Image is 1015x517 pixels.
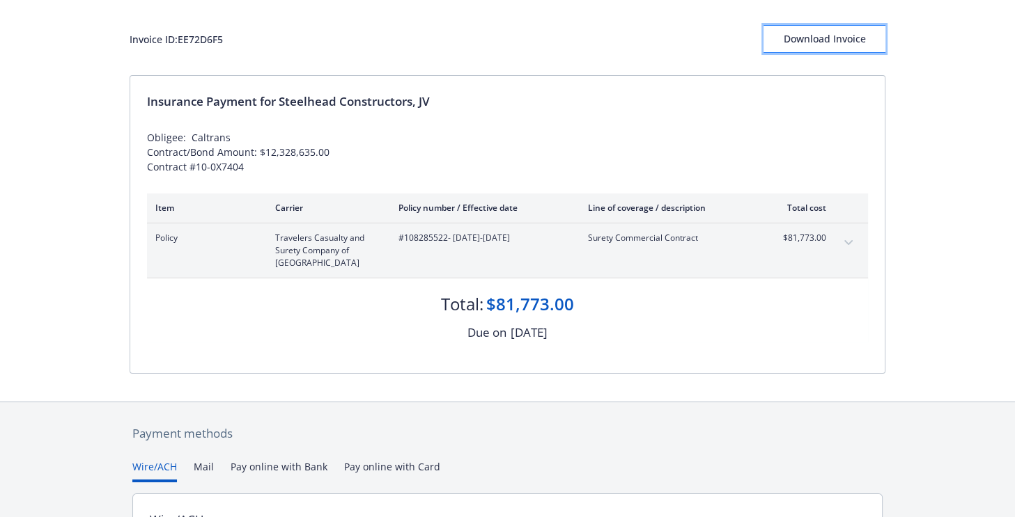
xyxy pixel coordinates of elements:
div: Line of coverage / description [588,202,752,214]
div: Total cost [774,202,826,214]
span: Travelers Casualty and Surety Company of [GEOGRAPHIC_DATA] [275,232,376,269]
button: Pay online with Card [344,459,440,482]
span: $81,773.00 [774,232,826,244]
div: PolicyTravelers Casualty and Surety Company of [GEOGRAPHIC_DATA]#108285522- [DATE]-[DATE]Surety C... [147,223,868,278]
div: Due on [467,324,506,342]
button: Wire/ACH [132,459,177,482]
button: Pay online with Bank [231,459,327,482]
div: Policy number / Effective date [398,202,566,214]
span: #108285522 - [DATE]-[DATE] [398,232,566,244]
button: Mail [194,459,214,482]
div: Carrier [275,202,376,214]
div: $81,773.00 [486,292,574,316]
span: Surety Commercial Contract [588,232,752,244]
div: Payment methods [132,424,883,443]
div: [DATE] [511,324,548,342]
span: Policy [155,232,253,244]
div: Item [155,202,253,214]
button: Download Invoice [764,25,885,53]
div: Total: [441,292,483,316]
div: Obligee: Caltrans Contract/Bond Amount: $12,328,635.00 Contract #10-0X7404 [147,130,868,174]
div: Download Invoice [764,26,885,52]
button: expand content [837,232,860,254]
div: Invoice ID: EE72D6F5 [130,32,223,47]
div: Insurance Payment for Steelhead Constructors, JV [147,93,868,111]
